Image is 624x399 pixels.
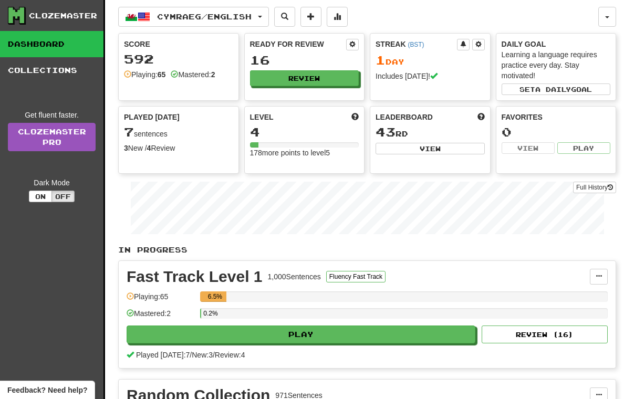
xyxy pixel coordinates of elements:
[8,123,96,151] a: ClozemasterPro
[250,148,359,158] div: 178 more points to level 5
[376,71,485,81] div: Includes [DATE]!
[127,291,195,309] div: Playing: 65
[502,112,611,122] div: Favorites
[502,49,611,81] div: Learning a language requires practice every day. Stay motivated!
[376,39,457,49] div: Streak
[124,125,233,139] div: sentences
[118,245,616,255] p: In Progress
[158,70,166,79] strong: 65
[192,351,213,359] span: New: 3
[250,70,359,86] button: Review
[127,325,475,343] button: Play
[326,271,386,282] button: Fluency Fast Track
[268,271,321,282] div: 1,000 Sentences
[51,191,75,202] button: Off
[213,351,215,359] span: /
[29,10,97,21] div: Clozemaster
[477,112,485,122] span: This week in points, UTC
[157,12,252,21] span: Cymraeg / English
[250,54,359,67] div: 16
[376,143,485,154] button: View
[215,351,245,359] span: Review: 4
[327,7,348,27] button: More stats
[124,69,165,80] div: Playing:
[502,83,611,95] button: Seta dailygoal
[118,7,269,27] button: Cymraeg/English
[147,144,151,152] strong: 4
[203,291,226,302] div: 6.5%
[535,86,571,93] span: a daily
[124,144,128,152] strong: 3
[171,69,215,80] div: Mastered:
[250,39,347,49] div: Ready for Review
[8,110,96,120] div: Get fluent faster.
[124,52,233,66] div: 592
[573,182,616,193] button: Full History
[376,125,485,139] div: rd
[127,308,195,325] div: Mastered: 2
[482,325,608,343] button: Review (16)
[29,191,52,202] button: On
[124,112,180,122] span: Played [DATE]
[376,52,386,67] span: 1
[502,39,611,49] div: Daily Goal
[250,125,359,139] div: 4
[376,54,485,67] div: Day
[502,125,611,139] div: 0
[502,142,555,154] button: View
[408,41,424,48] a: (BST)
[8,177,96,188] div: Dark Mode
[376,124,396,139] span: 43
[376,112,433,122] span: Leaderboard
[300,7,321,27] button: Add sentence to collection
[351,112,359,122] span: Score more points to level up
[124,39,233,49] div: Score
[190,351,192,359] span: /
[274,7,295,27] button: Search sentences
[250,112,274,122] span: Level
[136,351,190,359] span: Played [DATE]: 7
[124,124,134,139] span: 7
[127,269,263,285] div: Fast Track Level 1
[124,143,233,153] div: New / Review
[557,142,610,154] button: Play
[7,385,87,395] span: Open feedback widget
[211,70,215,79] strong: 2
